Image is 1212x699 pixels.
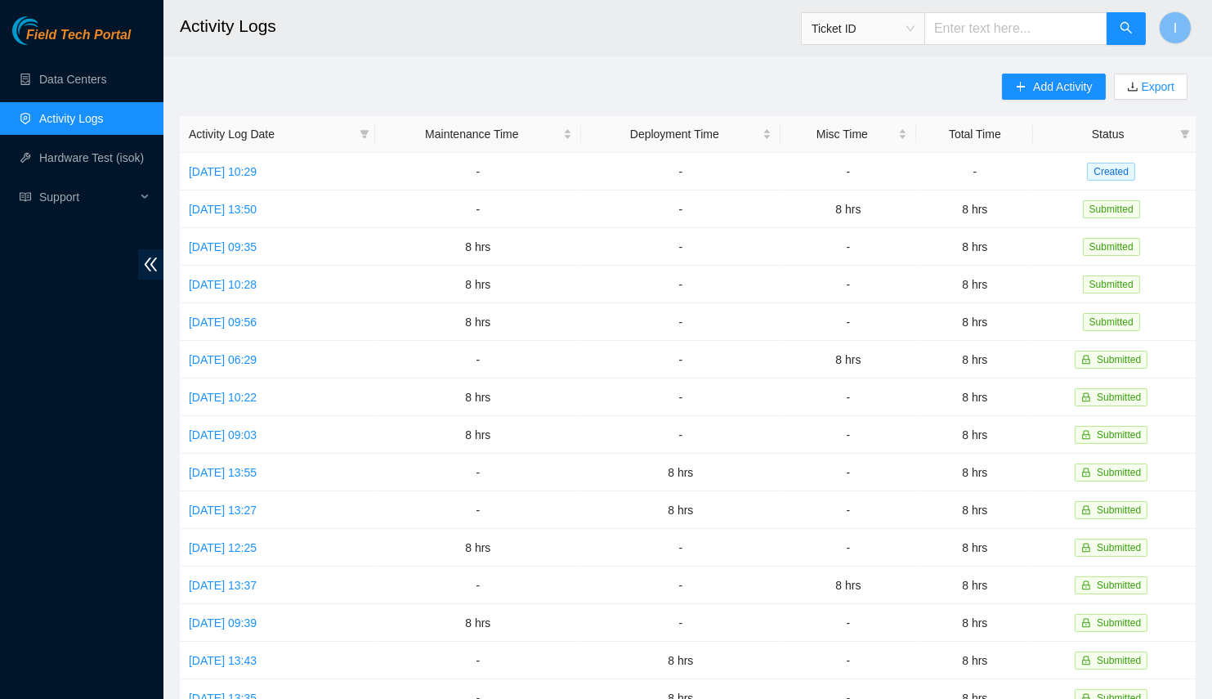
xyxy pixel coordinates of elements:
td: - [375,341,582,379]
td: - [581,266,780,303]
td: - [780,153,917,190]
td: 8 hrs [916,379,1033,416]
span: lock [1081,355,1091,365]
span: filter [360,129,369,139]
span: Activity Log Date [189,125,353,143]
td: - [780,228,917,266]
td: - [780,416,917,454]
td: 8 hrs [916,604,1033,642]
td: - [916,153,1033,190]
td: - [581,228,780,266]
a: Data Centers [39,73,106,86]
td: 8 hrs [916,454,1033,491]
input: Enter text here... [924,12,1107,45]
td: 8 hrs [916,529,1033,567]
td: - [581,190,780,228]
span: Add Activity [1033,78,1092,96]
span: lock [1081,392,1091,402]
span: Submitted [1097,655,1141,666]
td: - [780,303,917,341]
span: Submitted [1097,617,1141,629]
td: 8 hrs [581,642,780,679]
span: download [1127,81,1138,94]
a: [DATE] 09:56 [189,316,257,329]
td: 8 hrs [916,491,1033,529]
td: - [780,604,917,642]
td: 8 hrs [780,341,917,379]
td: 8 hrs [916,567,1033,604]
span: lock [1081,618,1091,628]
button: search [1107,12,1146,45]
span: search [1120,21,1133,37]
td: 8 hrs [375,266,582,303]
span: lock [1081,505,1091,515]
span: Submitted [1083,313,1140,331]
span: Submitted [1083,276,1140,293]
span: double-left [138,249,163,280]
td: - [780,379,917,416]
span: Submitted [1097,580,1141,591]
a: Activity Logs [39,112,104,125]
span: Submitted [1097,392,1141,403]
a: [DATE] 13:43 [189,654,257,667]
span: Created [1087,163,1135,181]
a: [DATE] 06:29 [189,353,257,366]
td: - [780,642,917,679]
td: - [581,567,780,604]
span: I [1174,18,1177,38]
td: - [375,153,582,190]
span: lock [1081,656,1091,665]
td: 8 hrs [780,190,917,228]
td: - [375,567,582,604]
a: Export [1138,80,1174,93]
td: - [375,491,582,529]
span: lock [1081,430,1091,440]
span: read [20,191,31,203]
td: 8 hrs [916,303,1033,341]
td: - [780,529,917,567]
a: [DATE] 10:22 [189,391,257,404]
span: Submitted [1097,429,1141,441]
td: 8 hrs [581,454,780,491]
a: [DATE] 13:50 [189,203,257,216]
td: - [581,379,780,416]
span: Submitted [1097,542,1141,553]
td: 8 hrs [375,379,582,416]
a: [DATE] 13:27 [189,504,257,517]
img: Akamai Technologies [12,16,83,45]
td: - [581,153,780,190]
td: 8 hrs [375,529,582,567]
td: 8 hrs [581,491,780,529]
span: Submitted [1083,238,1140,256]
td: 8 hrs [375,303,582,341]
td: 8 hrs [916,642,1033,679]
span: Submitted [1083,200,1140,218]
span: lock [1081,580,1091,590]
td: 8 hrs [916,416,1033,454]
a: Hardware Test (isok) [39,151,144,164]
span: Ticket ID [812,16,915,41]
td: 8 hrs [916,190,1033,228]
span: Status [1042,125,1174,143]
a: [DATE] 10:29 [189,165,257,178]
a: [DATE] 13:37 [189,579,257,592]
td: 8 hrs [780,567,917,604]
button: I [1159,11,1192,44]
span: plus [1015,81,1026,94]
span: Submitted [1097,504,1141,516]
button: downloadExport [1114,74,1187,100]
td: - [581,529,780,567]
button: plusAdd Activity [1002,74,1105,100]
td: - [581,341,780,379]
a: [DATE] 12:25 [189,541,257,554]
span: Support [39,181,136,213]
td: - [581,604,780,642]
td: - [780,454,917,491]
td: 8 hrs [375,416,582,454]
span: lock [1081,468,1091,477]
td: - [581,303,780,341]
td: - [780,266,917,303]
span: Submitted [1097,354,1141,365]
td: 8 hrs [916,266,1033,303]
th: Total Time [916,116,1033,153]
